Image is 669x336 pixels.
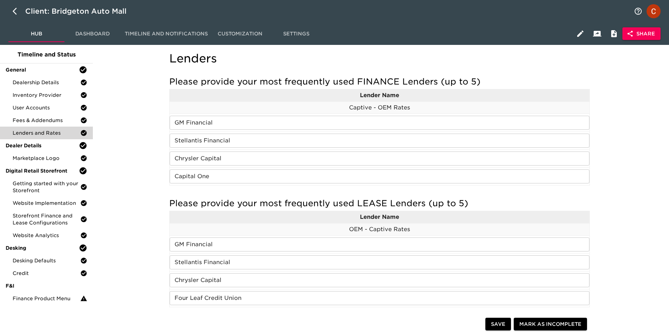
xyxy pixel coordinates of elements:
button: Client View [589,25,606,42]
span: Digital Retail Storefront [6,167,79,174]
img: Profile [647,4,661,18]
span: Storefront Finance and Lease Configurations [13,212,80,226]
p: Lender Name [170,91,589,100]
span: F&I [6,282,87,289]
span: Lenders and Rates [13,129,80,136]
button: Mark as Incomplete [514,318,587,331]
span: Desking [6,244,79,251]
h4: Lenders [169,52,590,66]
span: Share [628,29,655,38]
span: Timeline and Status [6,51,87,59]
span: Website Implementation [13,200,80,207]
p: Lender Name [170,213,589,221]
span: Save [491,320,505,329]
button: Edit Hub [572,25,589,42]
button: Save [485,318,511,331]
div: Client: Bridgeton Auto Mall [25,6,136,17]
p: Captive - OEM Rates [170,103,589,112]
span: Getting started with your Storefront [13,180,80,194]
span: Mark as Incomplete [519,320,581,329]
span: Finance Product Menu [13,295,80,302]
span: User Accounts [13,104,80,111]
span: General [6,66,79,73]
span: Inventory Provider [13,92,80,99]
span: Dealer Details [6,142,79,149]
span: Settings [272,29,320,38]
span: Fees & Addendums [13,117,80,124]
span: Website Analytics [13,232,80,239]
button: Internal Notes and Comments [606,25,622,42]
span: Hub [13,29,60,38]
button: notifications [630,3,647,20]
span: Credit [13,270,80,277]
span: Marketplace Logo [13,155,80,162]
h5: Please provide your most frequently used LEASE Lenders (up to 5) [169,198,590,209]
span: Dealership Details [13,79,80,86]
span: Customization [216,29,264,38]
button: Share [622,27,661,40]
span: Timeline and Notifications [125,29,208,38]
span: Desking Defaults [13,257,80,264]
span: Dashboard [69,29,116,38]
h5: Please provide your most frequently used FINANCE Lenders (up to 5) [169,76,590,87]
p: OEM - Captive Rates [170,225,589,234]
